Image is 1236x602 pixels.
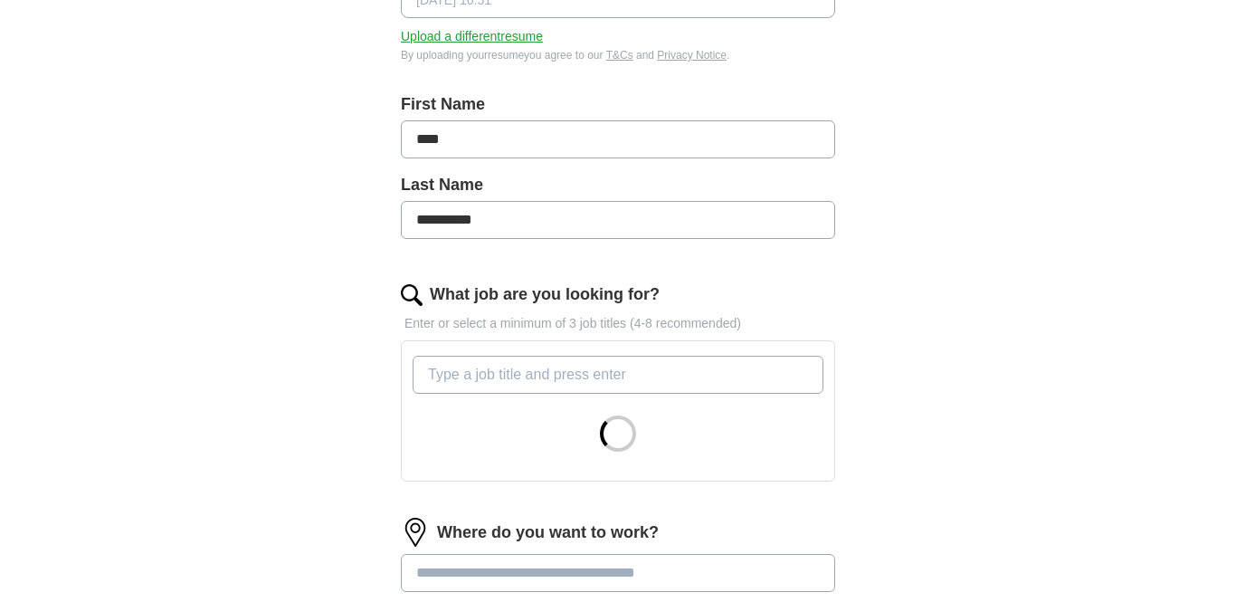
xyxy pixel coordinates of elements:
div: By uploading your resume you agree to our and . [401,47,835,63]
img: search.png [401,284,423,306]
label: Last Name [401,173,835,197]
button: Upload a differentresume [401,27,543,46]
a: Privacy Notice [657,49,727,62]
label: What job are you looking for? [430,282,660,307]
label: First Name [401,92,835,117]
label: Where do you want to work? [437,521,659,545]
p: Enter or select a minimum of 3 job titles (4-8 recommended) [401,314,835,333]
img: location.png [401,518,430,547]
input: Type a job title and press enter [413,356,823,394]
a: T&Cs [606,49,633,62]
